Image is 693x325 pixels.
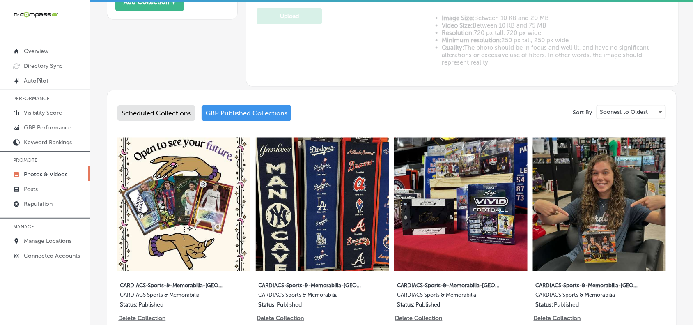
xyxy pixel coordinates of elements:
label: CARDIACS-Sports-&-Memorabilia-[GEOGRAPHIC_DATA] [535,278,639,292]
label: CARDIACS Sports & Memorabilia [397,292,501,302]
div: GBP Published Collections [202,105,291,121]
p: Soonest to Oldest [600,108,648,116]
p: AutoPilot [24,77,48,84]
p: Connected Accounts [24,252,80,259]
p: Overview [24,48,48,55]
p: Status: [259,302,276,309]
label: CARDIACS-Sports-&-Memorabilia-[GEOGRAPHIC_DATA] [120,278,224,292]
label: CARDIACS Sports & Memorabilia [535,292,639,302]
p: Status: [120,302,138,309]
img: Collection thumbnail [394,138,527,271]
p: Directory Sync [24,62,63,69]
p: Published [415,302,441,309]
img: Collection thumbnail [256,138,389,271]
label: CARDIACS Sports & Memorabilia [120,292,224,302]
img: Collection thumbnail [117,138,250,271]
p: Visibility Score [24,109,62,116]
p: Reputation [24,201,53,207]
p: Photos & Videos [24,171,67,178]
p: GBP Performance [24,124,71,131]
p: Delete Collection [118,315,165,322]
label: CARDIACS-Sports-&-Memorabilia-[GEOGRAPHIC_DATA] [259,278,363,292]
p: Delete Collection [395,315,442,322]
p: Status: [397,302,415,309]
label: CARDIACS-Sports-&-Memorabilia-[GEOGRAPHIC_DATA] [397,278,501,292]
p: Published [138,302,163,309]
p: Published [277,302,302,309]
p: Delete Collection [534,315,580,322]
div: Scheduled Collections [117,105,195,121]
div: Soonest to Oldest [597,106,665,119]
p: Sort By [573,109,592,116]
label: CARDIACS Sports & Memorabilia [259,292,363,302]
p: Status: [535,302,553,309]
p: Manage Locations [24,237,71,244]
img: Collection thumbnail [533,138,666,271]
p: Published [554,302,579,309]
p: Posts [24,186,38,193]
p: Keyword Rankings [24,139,72,146]
p: Delete Collection [257,315,303,322]
img: 660ab0bf-5cc7-4cb8-ba1c-48b5ae0f18e60NCTV_CLogo_TV_Black_-500x88.png [13,11,58,18]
